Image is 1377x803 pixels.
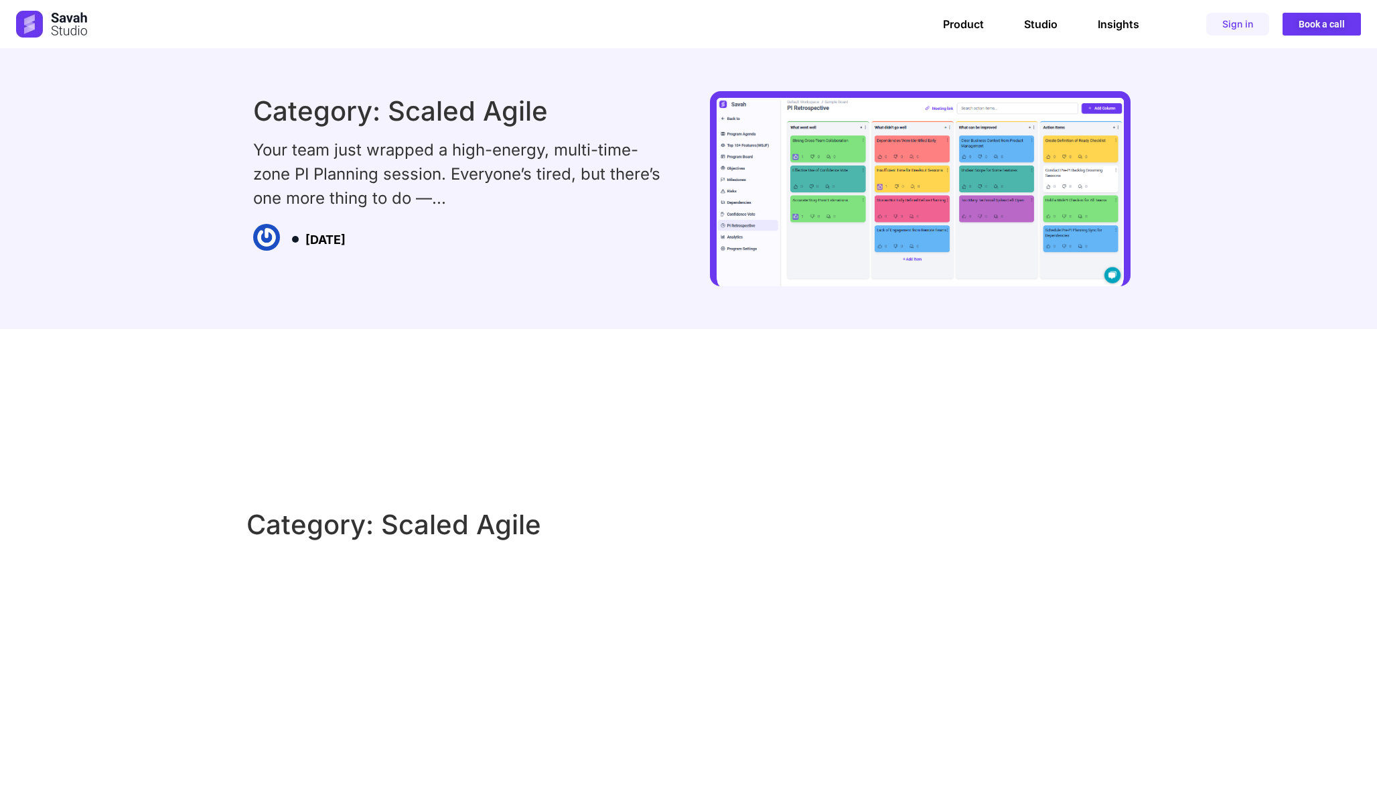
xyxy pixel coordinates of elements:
time: [DATE] [305,233,346,247]
a: Insights [1098,17,1139,31]
nav: Menu [943,17,1139,31]
div: Your team just wrapped a high-energy, multi-time-zone PI Planning session. Everyone’s tired, but ... [253,138,660,210]
h1: Category: Scaled Agile [246,511,1131,538]
a: Studio [1024,17,1058,31]
span: Sign in [1222,19,1253,29]
h1: Category: Scaled Agile [253,98,660,125]
a: Sign in [1206,13,1269,36]
a: Product [943,17,984,31]
img: Author picture [253,224,280,251]
a: Book a call [1283,13,1361,36]
span: Book a call [1299,19,1345,29]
